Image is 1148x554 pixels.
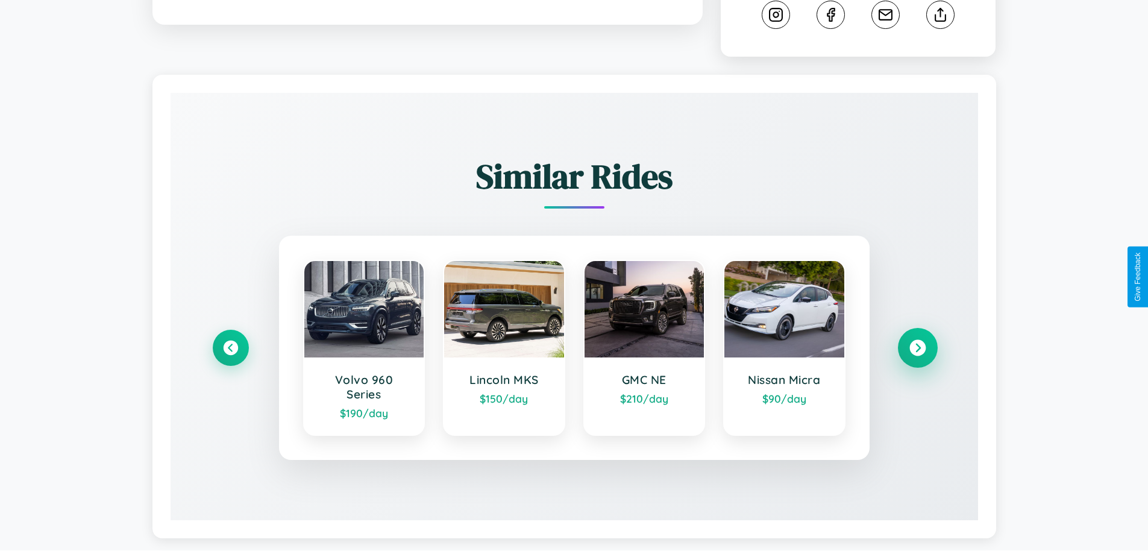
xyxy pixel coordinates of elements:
div: $ 90 /day [736,392,832,405]
div: $ 210 /day [597,392,692,405]
h2: Similar Rides [213,153,936,200]
h3: Nissan Micra [736,373,832,387]
a: GMC NE$210/day [583,260,706,436]
div: Give Feedback [1134,253,1142,301]
a: Lincoln MKS$150/day [443,260,565,436]
h3: GMC NE [597,373,692,387]
div: $ 150 /day [456,392,552,405]
h3: Lincoln MKS [456,373,552,387]
h3: Volvo 960 Series [316,373,412,401]
a: Nissan Micra$90/day [723,260,845,436]
div: $ 190 /day [316,406,412,420]
a: Volvo 960 Series$190/day [303,260,425,436]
